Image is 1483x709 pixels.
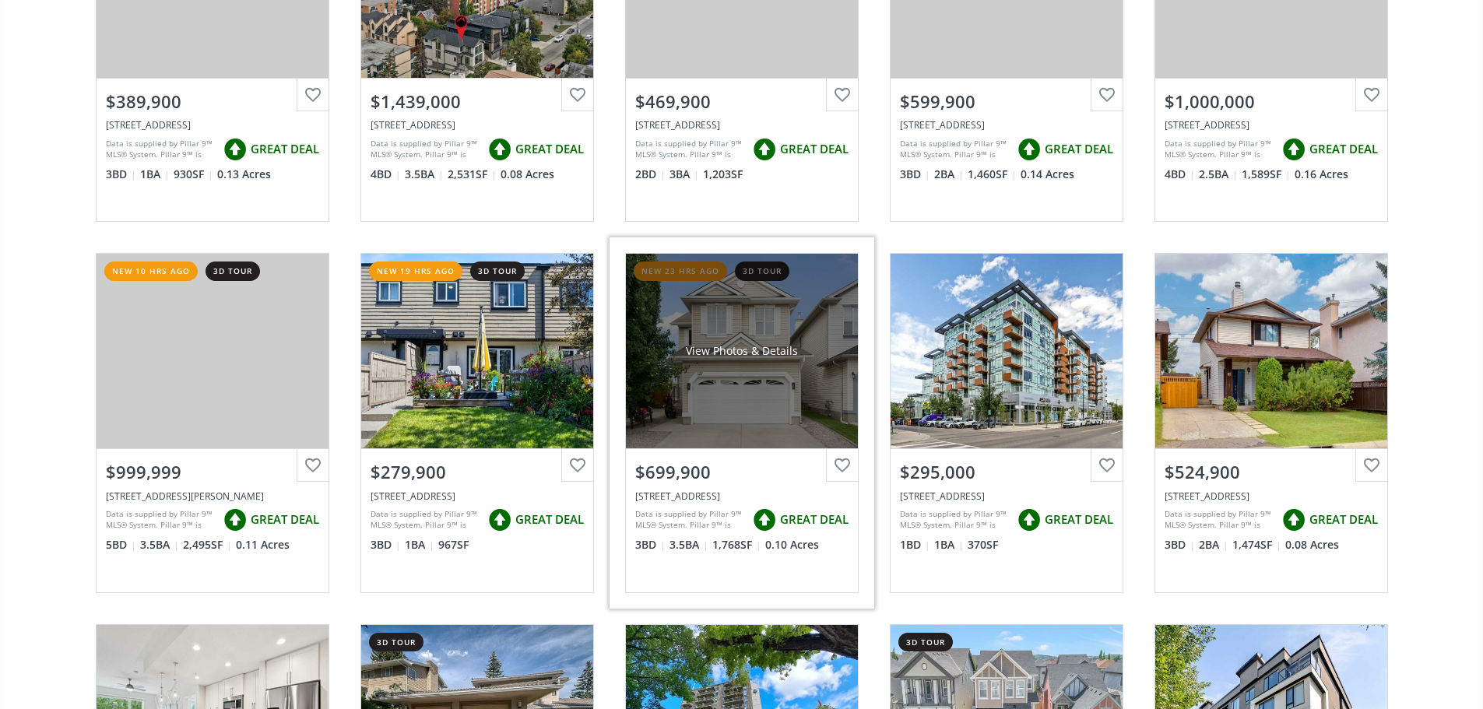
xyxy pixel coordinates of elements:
[80,237,345,608] a: new 10 hrs ago3d tour$999,999[STREET_ADDRESS][PERSON_NAME]Data is supplied by Pillar 9™ MLS® Syst...
[765,537,819,553] span: 0.10 Acres
[635,138,745,161] div: Data is supplied by Pillar 9™ MLS® System. Pillar 9™ is the owner of the copyright in its MLS® Sy...
[749,134,780,165] img: rating icon
[217,167,271,182] span: 0.13 Acres
[251,141,319,157] span: GREAT DEAL
[635,490,849,503] div: 127 Valley Crest Close NW, Calgary, AB T3B 5X2
[345,237,610,608] a: new 19 hrs ago3d tour$279,900[STREET_ADDRESS]Data is supplied by Pillar 9™ MLS® System. Pillar 9™...
[1278,134,1309,165] img: rating icon
[371,138,480,161] div: Data is supplied by Pillar 9™ MLS® System. Pillar 9™ is the owner of the copyright in its MLS® Sy...
[1021,167,1074,182] span: 0.14 Acres
[780,141,849,157] span: GREAT DEAL
[669,537,708,553] span: 3.5 BA
[484,504,515,535] img: rating icon
[183,537,232,553] span: 2,495 SF
[1242,167,1291,182] span: 1,589 SF
[405,537,434,553] span: 1 BA
[106,508,216,532] div: Data is supplied by Pillar 9™ MLS® System. Pillar 9™ is the owner of the copyright in its MLS® Sy...
[251,511,319,528] span: GREAT DEAL
[484,134,515,165] img: rating icon
[874,237,1139,608] a: $295,000[STREET_ADDRESS]Data is supplied by Pillar 9™ MLS® System. Pillar 9™ is the owner of the ...
[749,504,780,535] img: rating icon
[106,138,216,161] div: Data is supplied by Pillar 9™ MLS® System. Pillar 9™ is the owner of the copyright in its MLS® Sy...
[900,167,930,182] span: 3 BD
[371,90,584,114] div: $1,439,000
[900,90,1113,114] div: $599,900
[140,537,179,553] span: 3.5 BA
[635,118,849,132] div: 514 Greenbriar Common NW, Calgary, AB T3B 6J3
[515,511,584,528] span: GREAT DEAL
[900,537,930,553] span: 1 BD
[968,167,1017,182] span: 1,460 SF
[1165,118,1378,132] div: 6424 Laurentian Way SW, Calgary, AB T3E 5N1
[900,138,1010,161] div: Data is supplied by Pillar 9™ MLS® System. Pillar 9™ is the owner of the copyright in its MLS® Sy...
[1295,167,1348,182] span: 0.16 Acres
[1199,167,1238,182] span: 2.5 BA
[106,490,319,503] div: 5566 Henwood Street SW, Calgary, AB T3E 6Z3
[371,508,480,532] div: Data is supplied by Pillar 9™ MLS® System. Pillar 9™ is the owner of the copyright in its MLS® Sy...
[780,511,849,528] span: GREAT DEAL
[220,134,251,165] img: rating icon
[1165,460,1378,484] div: $524,900
[1165,537,1195,553] span: 3 BD
[1014,134,1045,165] img: rating icon
[1045,141,1113,157] span: GREAT DEAL
[1285,537,1339,553] span: 0.08 Acres
[371,490,584,503] div: 3809 45 Street SW #94, Calgary, AB T3E 3H4
[371,167,401,182] span: 4 BD
[1199,537,1228,553] span: 2 BA
[968,537,998,553] span: 370 SF
[140,167,170,182] span: 1 BA
[220,504,251,535] img: rating icon
[106,460,319,484] div: $999,999
[635,90,849,114] div: $469,900
[405,167,444,182] span: 3.5 BA
[371,460,584,484] div: $279,900
[1165,490,1378,503] div: 112 Silverstone Road NW, Calgary, AB T3B 4Y7
[686,343,798,359] div: View Photos & Details
[1165,508,1274,532] div: Data is supplied by Pillar 9™ MLS® System. Pillar 9™ is the owner of the copyright in its MLS® Sy...
[1309,141,1378,157] span: GREAT DEAL
[106,537,136,553] span: 5 BD
[1139,237,1404,608] a: $524,900[STREET_ADDRESS]Data is supplied by Pillar 9™ MLS® System. Pillar 9™ is the owner of the ...
[501,167,554,182] span: 0.08 Acres
[635,167,666,182] span: 2 BD
[1165,167,1195,182] span: 4 BD
[703,167,743,182] span: 1,203 SF
[106,118,319,132] div: 128 Huntwell Road NE, Calgary, AB T2K5S9
[635,537,666,553] span: 3 BD
[712,537,761,553] span: 1,768 SF
[1165,90,1378,114] div: $1,000,000
[448,167,497,182] span: 2,531 SF
[236,537,290,553] span: 0.11 Acres
[1165,138,1274,161] div: Data is supplied by Pillar 9™ MLS® System. Pillar 9™ is the owner of the copyright in its MLS® Sy...
[900,118,1113,132] div: 9408 Oakland Road SW, Calgary, AB T2V 4P5
[1045,511,1113,528] span: GREAT DEAL
[635,508,745,532] div: Data is supplied by Pillar 9™ MLS® System. Pillar 9™ is the owner of the copyright in its MLS® Sy...
[610,237,874,608] a: new 23 hrs ago3d tourView Photos & Details$699,900[STREET_ADDRESS]Data is supplied by Pillar 9™ M...
[934,537,964,553] span: 1 BA
[669,167,699,182] span: 3 BA
[515,141,584,157] span: GREAT DEAL
[1309,511,1378,528] span: GREAT DEAL
[174,167,213,182] span: 930 SF
[371,118,584,132] div: 1516 22 Avenue SW, Calgary, AB T2T 0R5
[1278,504,1309,535] img: rating icon
[900,490,1113,503] div: 110 18A Street NW #355, Calgary, AB T2N5G5
[934,167,964,182] span: 2 BA
[438,537,469,553] span: 967 SF
[635,460,849,484] div: $699,900
[900,508,1010,532] div: Data is supplied by Pillar 9™ MLS® System. Pillar 9™ is the owner of the copyright in its MLS® Sy...
[1014,504,1045,535] img: rating icon
[106,167,136,182] span: 3 BD
[1232,537,1281,553] span: 1,474 SF
[106,90,319,114] div: $389,900
[371,537,401,553] span: 3 BD
[900,460,1113,484] div: $295,000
